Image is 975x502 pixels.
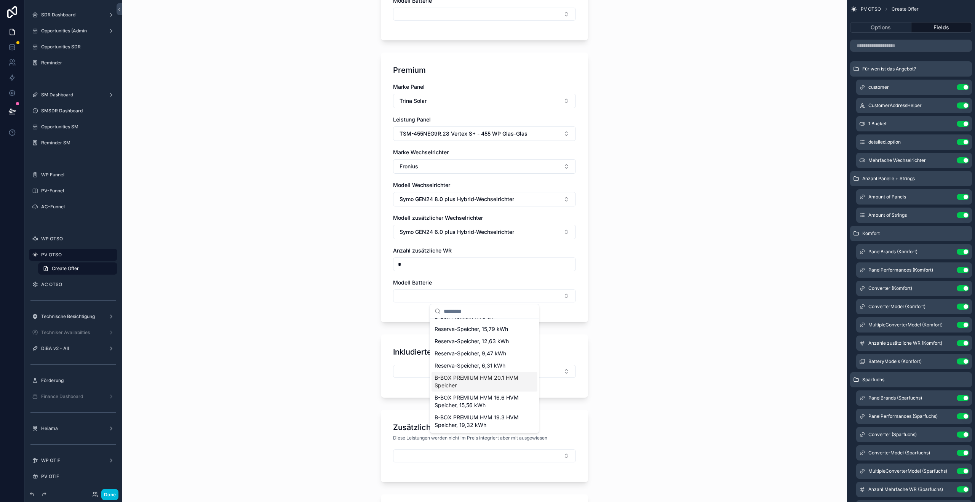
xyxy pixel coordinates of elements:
[862,377,884,383] span: Sparfuchs
[868,304,925,310] span: ConverterModel (Komfort)
[393,8,576,21] button: Select Button
[868,157,926,163] span: Mehrfache Wechselrichter
[911,22,972,33] button: Fields
[41,108,113,114] label: SMSDR Dashboard
[400,228,514,236] span: Symo GEN24 6.0 plus Hybrid-Wechselrichter
[393,126,576,141] button: Select Button
[868,212,907,218] span: Amount of Strings
[393,449,576,462] button: Select Button
[38,262,117,275] a: Create Offer
[435,325,508,333] span: Reserva-Speicher, 15,79 kWh
[41,204,113,210] label: AC-Funnel
[868,450,930,456] span: ConverterModel (Sparfuchs)
[393,225,576,239] button: Select Button
[41,393,102,400] label: Finance Dashboard
[52,265,79,272] span: Create Offer
[400,195,514,203] span: Symo GEN24 8.0 plus Hybrid-Wechselrichter
[41,28,102,34] label: Opportunities (Admin
[868,413,938,419] span: PanelPerformances (Sparfuchs)
[393,422,478,433] h1: Zusätzliche Leistungen
[41,124,113,130] label: Opportunities SM
[868,468,947,474] span: MultipleConverterModel (Sparfuchs)
[393,347,474,357] h1: Inkludierte Leistungen
[862,66,916,72] span: Für wen ist das Angebot?
[41,140,113,146] label: Reminder SM
[41,345,102,352] label: DiBA v2 - All
[41,60,113,66] label: Reminder
[393,279,432,286] span: Modell Batterie
[435,394,525,409] span: B-BOX PREMIUM HVM 16.6 HVM Speicher, 15,56 kWh
[41,44,113,50] label: Opportunities SDR
[868,358,922,365] span: BatteryModels (Komfort)
[868,285,912,291] span: Converter (Komfort)
[868,322,943,328] span: MultipleConverterModel (Komfort)
[393,214,483,221] span: Modell zusätzlicher Wechselrichter
[393,247,452,254] span: Anzahl zusätzliche WR
[850,22,911,33] button: Options
[430,318,539,433] div: Suggestions
[393,116,431,123] span: Leistung Panel
[41,92,102,98] label: SM Dashboard
[435,350,506,357] span: Reserva-Speicher, 9,47 kWh
[400,130,527,137] span: TSM-455NEG9R.28 Vertex S+ - 455 WP Glas-Glas
[41,252,113,258] label: PV OTSO
[41,473,113,480] label: PV OTIF
[41,281,113,288] label: AC OTSO
[101,489,118,500] button: Done
[862,176,915,182] span: Anzahl Panelle + Strings
[41,12,102,18] label: SDR Dashboard
[41,313,102,320] label: Technische Besichtigung
[41,172,113,178] label: WP Funnel
[868,395,922,401] span: PanelBrands (Sparfuchs)
[41,188,113,194] label: PV-Funnel
[393,435,547,441] span: Diese Leistungen werden nicht im Preis integriert aber mit ausgewiesen
[393,149,449,155] span: Marke Wechselrichter
[892,6,919,12] span: Create Offer
[868,432,917,438] span: Converter (Sparfuchs)
[435,374,525,389] span: B-BOX PREMIUM HVM 20.1 HVM Speicher
[41,457,102,464] label: WP OTIF
[41,329,102,336] label: Techniker Availabilties
[435,337,509,345] span: Reserva-Speicher, 12,63 kWh
[41,236,113,242] label: WP OTSO
[393,365,576,378] button: Select Button
[393,192,576,206] button: Select Button
[400,163,418,170] span: Fronius
[400,97,427,105] span: Trina Solar
[868,121,887,127] span: 1 Bucket
[862,230,880,237] span: Komfort
[868,267,933,273] span: PanelPerformances (Komfort)
[41,377,113,384] label: Förderung
[393,65,426,75] h1: Premium
[435,362,505,369] span: Reserva-Speicher, 6,31 kWh
[868,84,889,90] span: customer
[41,425,102,432] label: Heiama
[868,194,906,200] span: Amount of Panels
[393,289,576,302] button: Select Button
[393,83,425,90] span: Marke Panel
[393,182,450,188] span: Modell Wechselrichter
[435,414,525,429] span: B-BOX PREMIUM HVM 19.3 HVM Speicher, 19,32 kWh
[393,94,576,108] button: Select Button
[393,159,576,174] button: Select Button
